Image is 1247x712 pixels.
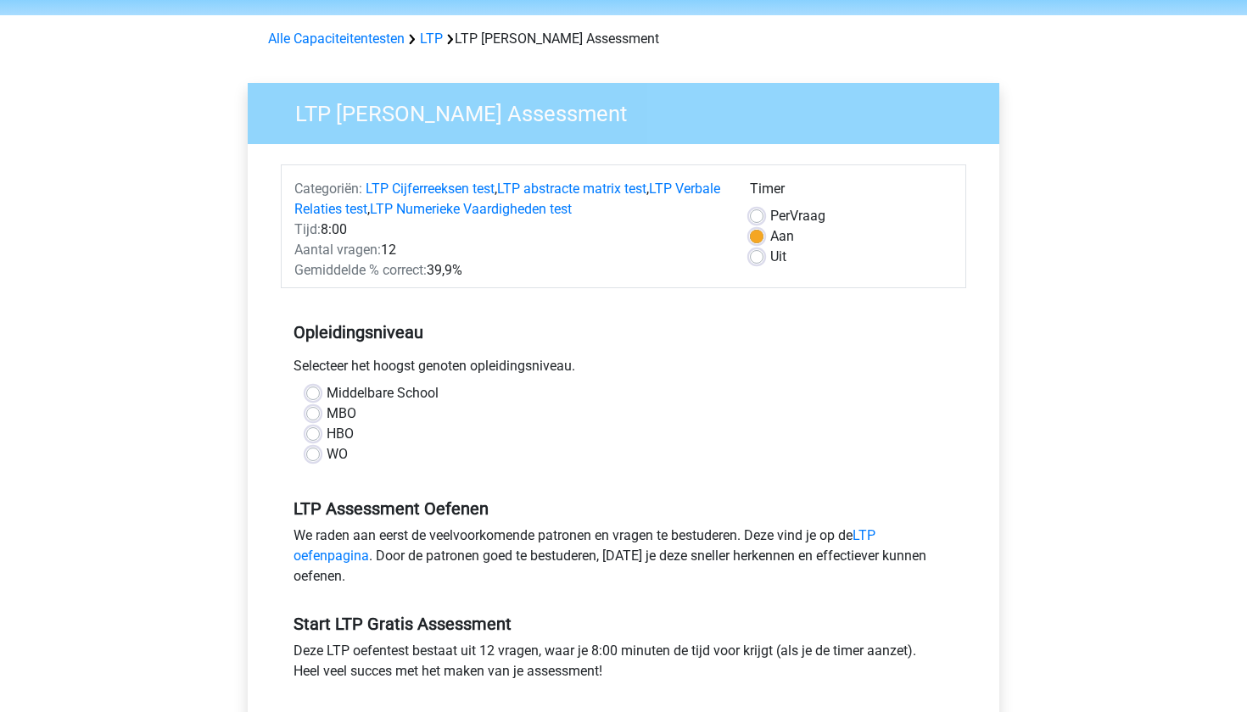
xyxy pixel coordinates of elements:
a: LTP abstracte matrix test [497,181,646,197]
label: MBO [327,403,356,424]
div: Deze LTP oefentest bestaat uit 12 vragen, waar je 8:00 minuten de tijd voor krijgt (als je de tim... [281,641,966,688]
span: Per [770,208,790,224]
span: Aantal vragen: [294,242,381,258]
div: 39,9% [282,260,737,281]
h3: LTP [PERSON_NAME] Assessment [275,94,987,127]
div: 12 [282,240,737,260]
a: LTP [420,31,443,47]
div: LTP [PERSON_NAME] Assessment [261,29,986,49]
div: We raden aan eerst de veelvoorkomende patronen en vragen te bestuderen. Deze vind je op de . Door... [281,526,966,593]
h5: Opleidingsniveau [294,315,953,349]
div: Selecteer het hoogst genoten opleidingsniveau. [281,356,966,383]
div: Timer [750,179,953,206]
label: Middelbare School [327,383,439,403]
label: WO [327,444,348,464]
span: Gemiddelde % correct: [294,262,427,278]
div: , , , [282,179,737,220]
a: LTP Cijferreeksen test [366,181,495,197]
label: Uit [770,247,786,267]
label: Vraag [770,206,825,226]
label: Aan [770,226,794,247]
label: HBO [327,424,354,444]
div: 8:00 [282,220,737,240]
a: LTP Numerieke Vaardigheden test [370,201,572,217]
h5: Start LTP Gratis Assessment [294,614,953,634]
h5: LTP Assessment Oefenen [294,498,953,519]
span: Categoriën: [294,181,362,197]
a: Alle Capaciteitentesten [268,31,405,47]
span: Tijd: [294,221,321,237]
